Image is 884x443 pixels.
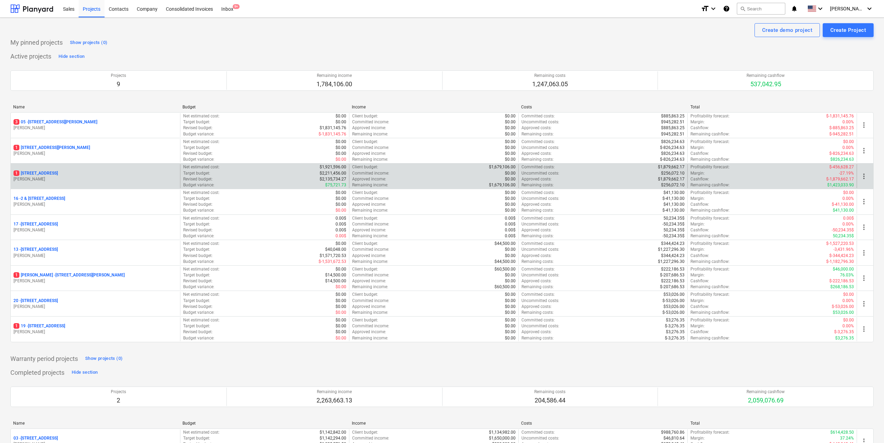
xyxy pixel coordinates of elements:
p: Committed costs : [521,241,555,247]
p: $14,500.00 [325,272,346,278]
p: Target budget : [183,221,210,227]
p: Target budget : [183,145,210,151]
p: Net estimated cost : [183,139,220,145]
p: $0.00 [505,145,516,151]
p: Remaining income : [352,207,388,213]
p: $0.00 [505,196,516,202]
p: [PERSON_NAME] - [STREET_ADDRESS][PERSON_NAME] [14,272,125,278]
p: Remaining income [316,73,352,79]
p: $0.00 [336,266,346,272]
p: Remaining cashflow : [690,259,730,265]
span: more_vert [860,249,868,257]
p: Cashflow : [690,151,709,157]
p: [PERSON_NAME] [14,329,177,335]
p: Client budget : [352,113,378,119]
button: Show projects (0) [68,37,109,48]
div: Name [13,105,177,109]
p: Remaining costs : [521,131,554,137]
p: Client budget : [352,215,378,221]
p: 0.00% [842,221,854,227]
p: 50,234.35$ [663,215,685,221]
div: 20 -[STREET_ADDRESS][PERSON_NAME] [14,298,177,310]
p: $1,879,662.17 [658,164,685,170]
p: Profitability forecast : [690,113,730,119]
p: Committed income : [352,170,389,176]
p: Target budget : [183,272,210,278]
p: [PERSON_NAME] [14,202,177,207]
p: Committed income : [352,272,389,278]
p: Client budget : [352,164,378,170]
p: $-41,130.00 [662,196,685,202]
p: $256,072.10 [661,182,685,188]
p: Remaining income : [352,259,388,265]
p: Cashflow : [690,202,709,207]
p: Target budget : [183,119,210,125]
span: more_vert [860,325,868,333]
p: Remaining income : [352,233,388,239]
p: 0.00% [842,145,854,151]
p: $0.00 [336,139,346,145]
p: 0.00$ [505,215,516,221]
p: 13 - [STREET_ADDRESS] [14,247,58,252]
p: Net estimated cost : [183,241,220,247]
p: [PERSON_NAME] [14,278,177,284]
p: $-945,282.51 [829,131,854,137]
p: Cashflow : [690,253,709,259]
p: $44,500.00 [494,241,516,247]
p: [PERSON_NAME] [14,151,177,157]
p: Remaining costs : [521,157,554,162]
p: $0.00 [505,119,516,125]
p: 50,234.35$ [833,233,854,239]
p: Committed income : [352,221,389,227]
p: Approved income : [352,202,386,207]
p: $1,423,033.90 [827,182,854,188]
p: Committed costs : [521,164,555,170]
p: Profitability forecast : [690,190,730,196]
div: Show projects (0) [70,39,107,47]
p: Remaining cashflow : [690,182,730,188]
div: Show projects (0) [85,355,123,363]
div: 16 -2 & [STREET_ADDRESS][PERSON_NAME] [14,196,177,207]
span: 1 [14,272,19,278]
p: Approved costs : [521,125,552,131]
p: Remaining cashflow : [690,207,730,213]
p: Remaining cashflow : [690,157,730,162]
p: Cashflow : [690,125,709,131]
p: Committed costs : [521,215,555,221]
p: 537,042.95 [747,80,785,88]
p: 76.03% [840,272,854,278]
p: $344,424.23 [661,253,685,259]
span: more_vert [860,223,868,231]
p: $0.00 [336,202,346,207]
p: Committed income : [352,247,389,252]
p: Cashflow : [690,176,709,182]
div: 13 -[STREET_ADDRESS][PERSON_NAME] [14,247,177,258]
p: Client budget : [352,266,378,272]
p: $0.00 [505,139,516,145]
p: Revised budget : [183,278,213,284]
p: $14,500.00 [325,278,346,284]
span: [PERSON_NAME] [830,6,865,11]
button: Search [737,3,785,15]
p: 1,784,106.00 [316,80,352,88]
p: $0.00 [336,151,346,157]
p: $-826,234.63 [660,157,685,162]
p: Remaining cashflow : [690,131,730,137]
i: format_size [701,5,709,13]
p: Profitability forecast : [690,215,730,221]
p: $-456,628.27 [829,164,854,170]
p: Approved costs : [521,227,552,233]
i: keyboard_arrow_down [709,5,717,13]
span: more_vert [860,197,868,206]
p: Uncommitted costs : [521,221,559,227]
p: $0.00 [505,176,516,182]
p: Budget variance : [183,207,214,213]
p: 17 - [STREET_ADDRESS] [14,221,58,227]
p: Margin : [690,119,705,125]
p: $826,234.63 [830,157,854,162]
span: more_vert [860,300,868,308]
p: $75,721.73 [325,182,346,188]
p: $0.00 [336,145,346,151]
p: 16 - 2 & [STREET_ADDRESS] [14,196,65,202]
p: 0.00$ [505,233,516,239]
